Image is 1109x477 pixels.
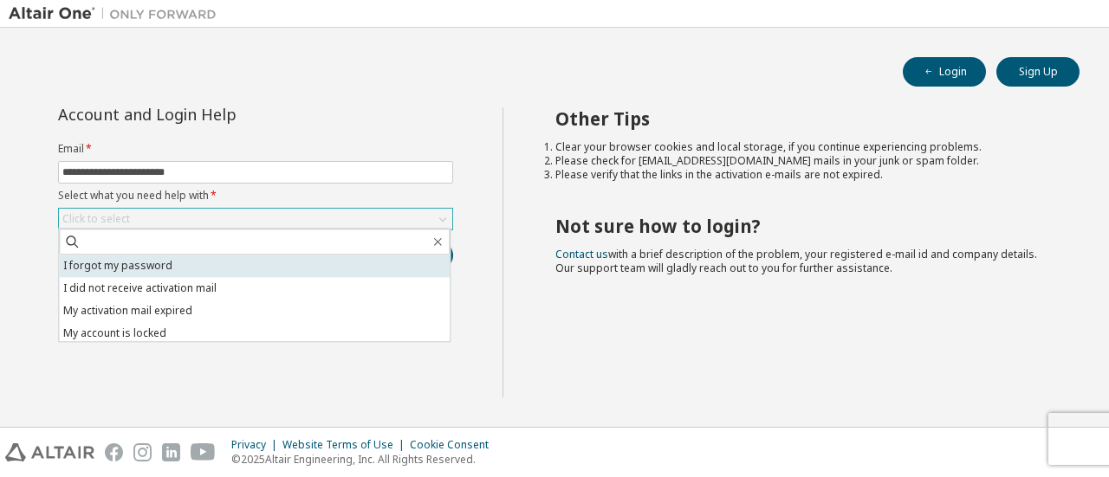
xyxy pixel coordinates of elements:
span: with a brief description of the problem, your registered e-mail id and company details. Our suppo... [555,247,1037,275]
li: Please verify that the links in the activation e-mails are not expired. [555,168,1049,182]
a: Contact us [555,247,608,261]
button: Login [903,57,986,87]
div: Website Terms of Use [282,438,410,452]
h2: Other Tips [555,107,1049,130]
h2: Not sure how to login? [555,215,1049,237]
img: altair_logo.svg [5,443,94,461]
div: Cookie Consent [410,438,499,452]
li: I forgot my password [59,255,450,277]
img: Altair One [9,5,225,23]
img: linkedin.svg [162,443,180,461]
li: Please check for [EMAIL_ADDRESS][DOMAIN_NAME] mails in your junk or spam folder. [555,154,1049,168]
p: © 2025 Altair Engineering, Inc. All Rights Reserved. [231,452,499,467]
div: Click to select [62,212,130,226]
img: facebook.svg [105,443,123,461]
label: Email [58,142,453,156]
img: youtube.svg [191,443,216,461]
label: Select what you need help with [58,189,453,203]
li: Clear your browser cookies and local storage, if you continue experiencing problems. [555,140,1049,154]
img: instagram.svg [133,443,152,461]
button: Sign Up [996,57,1080,87]
div: Account and Login Help [58,107,374,121]
div: Privacy [231,438,282,452]
div: Click to select [59,209,452,229]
